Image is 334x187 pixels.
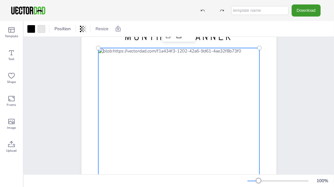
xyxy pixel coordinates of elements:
span: Upload [6,148,17,153]
span: Image [7,125,16,130]
span: Shape [7,80,16,85]
span: Template [5,34,18,39]
button: Download [292,4,321,16]
input: template name [231,6,288,15]
img: VectorDad-1.png [10,6,46,15]
span: Frame [7,102,16,107]
div: 100 % [315,178,330,184]
button: Resize [93,24,111,34]
span: MONTHLY PLANNER [124,30,233,43]
span: Text [9,57,15,62]
span: Position [53,26,72,32]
